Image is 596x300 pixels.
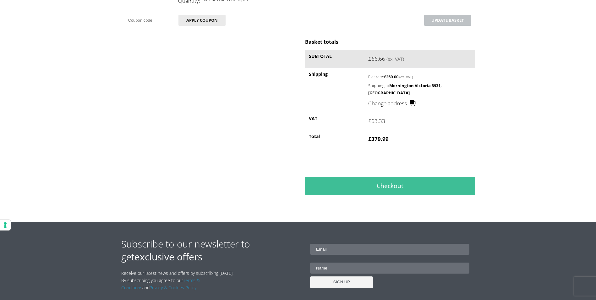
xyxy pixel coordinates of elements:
[368,135,389,142] bdi: 379.99
[305,50,364,68] th: Subtotal
[368,73,461,80] label: Flat rate:
[310,276,373,288] input: SIGN UP
[305,177,475,195] a: Checkout
[121,269,237,291] p: Receive our latest news and offers by subscribing [DATE]! By subscribing you agree to our and
[305,130,364,148] th: Total
[121,237,298,263] h2: Subscribe to our newsletter to get
[384,74,398,80] bdi: 250.00
[368,135,371,142] span: £
[305,38,475,45] h2: Basket totals
[305,68,364,112] th: Shipping
[305,112,364,130] th: VAT
[368,55,385,62] bdi: 66.66
[368,83,442,96] strong: Mornington Victoria 3931, [GEOGRAPHIC_DATA]
[121,277,200,291] a: Terms & Conditions
[384,74,386,80] span: £
[134,250,202,263] strong: exclusive offers
[305,154,475,172] iframe: PayPal
[150,285,197,291] a: Privacy & Cookies Policy.
[424,15,471,26] button: Update basket
[368,82,471,97] p: Shipping to .
[310,244,469,255] input: Email
[368,117,385,125] bdi: 63.33
[368,99,416,108] a: Change address
[125,15,172,26] input: Coupon code
[386,56,404,62] small: (ex. VAT)
[368,117,371,125] span: £
[399,75,413,79] small: (ex. VAT)
[310,263,469,274] input: Name
[368,55,371,62] span: £
[178,15,226,26] button: Apply coupon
